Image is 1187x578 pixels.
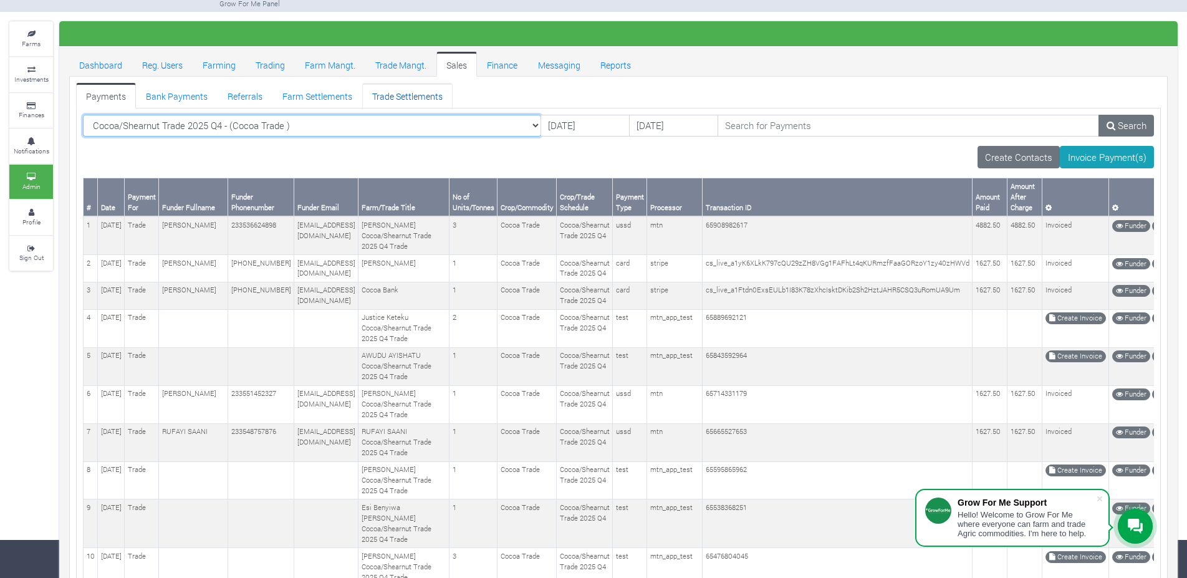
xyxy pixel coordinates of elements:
[125,385,159,423] td: Trade
[613,385,647,423] td: ussd
[647,499,703,548] td: mtn_app_test
[647,255,703,282] td: stripe
[647,461,703,499] td: mtn_app_test
[1098,115,1154,137] a: Search
[1152,388,1186,400] a: Trade
[98,178,125,216] th: Date
[1007,423,1042,461] td: 1627.50
[98,461,125,499] td: [DATE]
[1007,216,1042,254] td: 4882.50
[1152,258,1186,270] a: Trade
[647,282,703,309] td: stripe
[1152,312,1186,324] a: Trade
[228,255,294,282] td: [PHONE_NUMBER]
[557,499,613,548] td: Cocoa/Shearnut Trade 2025 Q4
[647,309,703,347] td: mtn_app_test
[449,282,497,309] td: 1
[9,129,53,163] a: Notifications
[1045,350,1106,362] a: Create Invoice
[647,423,703,461] td: mtn
[9,57,53,92] a: Investments
[973,178,1007,216] th: Amount Paid
[358,499,449,548] td: Esi Benyiwa [PERSON_NAME] Cocoa/Shearnut Trade 2025 Q4 Trade
[1042,255,1109,282] td: Invoiced
[159,423,228,461] td: RUFAYI SAANI
[22,218,41,226] small: Profile
[362,83,453,108] a: Trade Settlements
[1007,178,1042,216] th: Amount After Charge
[978,146,1060,168] a: Create Contacts
[22,182,41,191] small: Admin
[449,347,497,385] td: 1
[557,255,613,282] td: Cocoa/Shearnut Trade 2025 Q4
[9,200,53,234] a: Profile
[1152,350,1186,362] a: Trade
[557,461,613,499] td: Cocoa/Shearnut Trade 2025 Q4
[358,282,449,309] td: Cocoa Bank
[1112,220,1150,232] a: Funder
[132,52,193,77] a: Reg. Users
[1112,350,1150,362] a: Funder
[159,216,228,254] td: [PERSON_NAME]
[613,499,647,548] td: test
[125,282,159,309] td: Trade
[272,83,362,108] a: Farm Settlements
[246,52,295,77] a: Trading
[14,147,49,155] small: Notifications
[218,83,272,108] a: Referrals
[125,216,159,254] td: Trade
[84,423,98,461] td: 7
[703,282,973,309] td: cs_live_a1Ftdn0ExsEULb1I83K78zXhcIsktDKib2Sh2HztJAHR5CSQ3uRomUA9Um
[1042,282,1109,309] td: Invoiced
[159,255,228,282] td: [PERSON_NAME]
[125,423,159,461] td: Trade
[294,255,358,282] td: [EMAIL_ADDRESS][DOMAIN_NAME]
[14,75,49,84] small: Investments
[1045,465,1106,476] a: Create Invoice
[613,216,647,254] td: ussd
[1112,465,1150,476] a: Funder
[477,52,527,77] a: Finance
[1045,312,1106,324] a: Create Invoice
[9,22,53,56] a: Farms
[98,347,125,385] td: [DATE]
[1112,503,1150,514] a: Funder
[228,216,294,254] td: 233536624898
[557,347,613,385] td: Cocoa/Shearnut Trade 2025 Q4
[557,423,613,461] td: Cocoa/Shearnut Trade 2025 Q4
[557,309,613,347] td: Cocoa/Shearnut Trade 2025 Q4
[497,347,557,385] td: Cocoa Trade
[541,115,630,137] input: DD/MM/YYYY
[718,115,1100,137] input: Search for Payments
[358,216,449,254] td: [PERSON_NAME] Cocoa/Shearnut Trade 2025 Q4 Trade
[9,165,53,199] a: Admin
[358,178,449,216] th: Farm/Trade Title
[125,347,159,385] td: Trade
[9,94,53,128] a: Finances
[1042,385,1109,423] td: Invoiced
[295,52,365,77] a: Farm Mangt.
[1112,426,1150,438] a: Funder
[613,423,647,461] td: ussd
[613,347,647,385] td: test
[497,309,557,347] td: Cocoa Trade
[449,385,497,423] td: 1
[703,461,973,499] td: 65595865962
[703,347,973,385] td: 65843592964
[125,461,159,499] td: Trade
[294,178,358,216] th: Funder Email
[98,385,125,423] td: [DATE]
[1112,551,1150,563] a: Funder
[497,282,557,309] td: Cocoa Trade
[449,178,497,216] th: No of Units/Tonnes
[19,110,44,119] small: Finances
[294,423,358,461] td: [EMAIL_ADDRESS][DOMAIN_NAME]
[528,52,590,77] a: Messaging
[1152,285,1186,297] a: Trade
[98,423,125,461] td: [DATE]
[125,178,159,216] th: Payment For
[629,115,718,137] input: DD/MM/YYYY
[557,385,613,423] td: Cocoa/Shearnut Trade 2025 Q4
[84,216,98,254] td: 1
[1042,423,1109,461] td: Invoiced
